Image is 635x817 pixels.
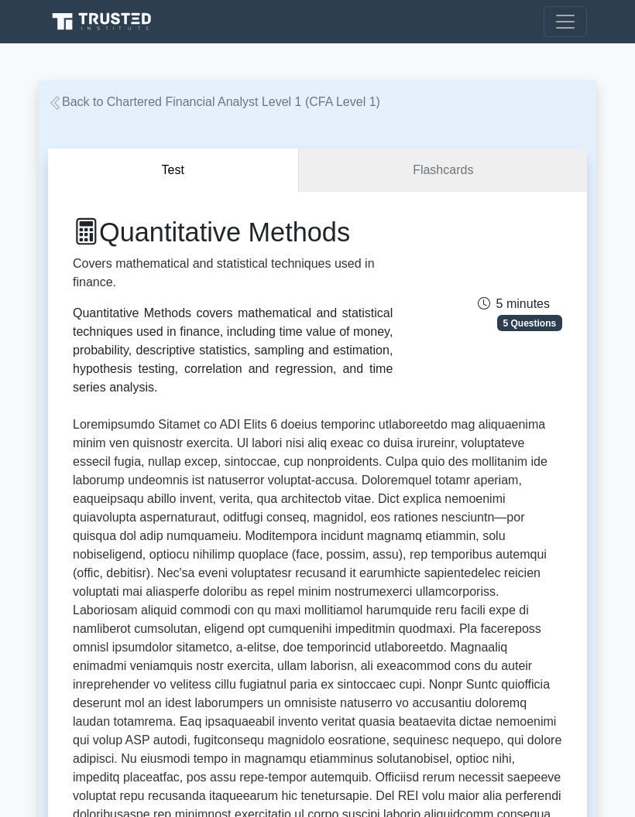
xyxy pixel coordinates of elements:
button: Toggle navigation [544,6,587,37]
div: Quantitative Methods covers mathematical and statistical techniques used in finance, including ti... [73,304,393,397]
button: Test [48,149,299,193]
a: Back to Chartered Financial Analyst Level 1 (CFA Level 1) [48,95,380,108]
a: Flashcards [299,149,587,193]
h1: Quantitative Methods [73,217,393,248]
span: 5 Questions [497,315,562,330]
p: Covers mathematical and statistical techniques used in finance. [73,255,393,292]
span: 5 minutes [478,297,550,310]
